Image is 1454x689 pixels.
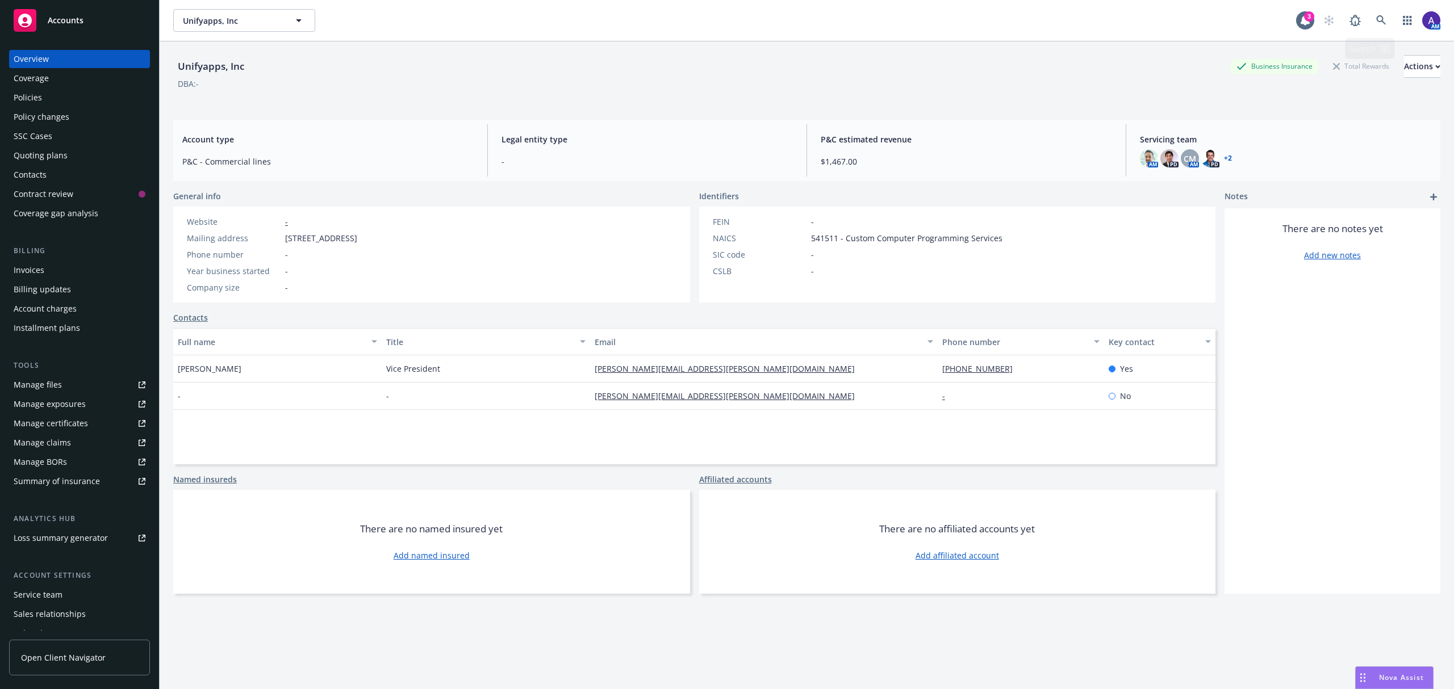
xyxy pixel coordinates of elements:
div: Manage certificates [14,414,88,432]
div: SIC code [713,249,807,261]
span: Yes [1120,363,1133,375]
div: Website [187,216,281,228]
div: Summary of insurance [14,472,100,490]
div: Loss summary generator [14,529,108,547]
a: Contract review [9,185,150,203]
span: P&C estimated revenue [821,133,1112,145]
a: Coverage [9,69,150,87]
button: Phone number [938,328,1105,355]
div: Unifyapps, Inc [173,59,249,74]
span: - [285,249,288,261]
div: Year business started [187,265,281,277]
div: Related accounts [14,624,79,642]
a: Related accounts [9,624,150,642]
a: Accounts [9,5,150,36]
a: Add affiliated account [916,549,999,561]
span: - [386,390,389,402]
div: Contacts [14,166,47,184]
a: Overview [9,50,150,68]
a: SSC Cases [9,127,150,145]
div: Contract review [14,185,73,203]
a: Sales relationships [9,605,150,623]
span: - [811,216,814,228]
div: CSLB [713,265,807,277]
a: Manage exposures [9,395,150,413]
a: Manage claims [9,434,150,452]
div: SSC Cases [14,127,52,145]
img: photo [1140,149,1158,167]
div: Account charges [14,300,77,318]
button: Full name [173,328,382,355]
span: $1,467.00 [821,156,1112,167]
div: Full name [178,336,365,348]
div: Phone number [942,336,1088,348]
a: - [942,390,954,401]
div: Analytics hub [9,513,150,524]
a: Search [1370,9,1393,32]
span: Identifiers [699,190,739,202]
a: Contacts [9,166,150,184]
span: Accounts [48,16,83,25]
div: 3 [1304,11,1314,22]
div: Invoices [14,261,44,279]
div: Business Insurance [1231,59,1318,73]
div: Overview [14,50,49,68]
a: Manage files [9,376,150,394]
div: Email [595,336,921,348]
div: Quoting plans [14,146,68,165]
div: NAICS [713,232,807,244]
span: Account type [182,133,474,145]
span: [PERSON_NAME] [178,363,241,375]
a: Billing updates [9,280,150,299]
a: Named insureds [173,473,237,485]
div: Manage claims [14,434,71,452]
div: Title [386,336,573,348]
span: 541511 - Custom Computer Programming Services [811,232,1002,244]
a: Add new notes [1304,249,1361,261]
span: There are no affiliated accounts yet [879,522,1035,536]
div: Mailing address [187,232,281,244]
span: - [285,282,288,293]
div: Company size [187,282,281,293]
a: Contacts [173,312,208,324]
div: Manage files [14,376,62,394]
a: - [285,216,288,227]
a: [PERSON_NAME][EMAIL_ADDRESS][PERSON_NAME][DOMAIN_NAME] [595,363,864,374]
a: Start snowing [1318,9,1340,32]
span: CM [1184,153,1196,165]
span: - [285,265,288,277]
a: Quoting plans [9,146,150,165]
a: Policies [9,89,150,107]
div: Actions [1404,56,1440,77]
button: Title [382,328,590,355]
div: Coverage [14,69,49,87]
div: Coverage gap analysis [14,204,98,222]
span: Unifyapps, Inc [183,15,281,27]
img: photo [1160,149,1179,167]
span: P&C - Commercial lines [182,156,474,167]
span: No [1120,390,1131,402]
a: Manage BORs [9,453,150,471]
div: Installment plans [14,319,80,337]
div: Key contact [1109,336,1198,348]
a: Loss summary generator [9,529,150,547]
a: Add named insured [394,549,470,561]
span: - [811,249,814,261]
div: Manage exposures [14,395,86,413]
span: Nova Assist [1379,673,1424,682]
a: [PHONE_NUMBER] [942,363,1022,374]
span: [STREET_ADDRESS] [285,232,357,244]
span: - [811,265,814,277]
img: photo [1422,11,1440,30]
a: Policy changes [9,108,150,126]
a: [PERSON_NAME][EMAIL_ADDRESS][PERSON_NAME][DOMAIN_NAME] [595,390,864,401]
button: Nova Assist [1355,666,1434,689]
div: Sales relationships [14,605,86,623]
button: Email [590,328,938,355]
div: FEIN [713,216,807,228]
a: Service team [9,586,150,604]
div: Policy changes [14,108,69,126]
span: Vice President [386,363,440,375]
div: Phone number [187,249,281,261]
